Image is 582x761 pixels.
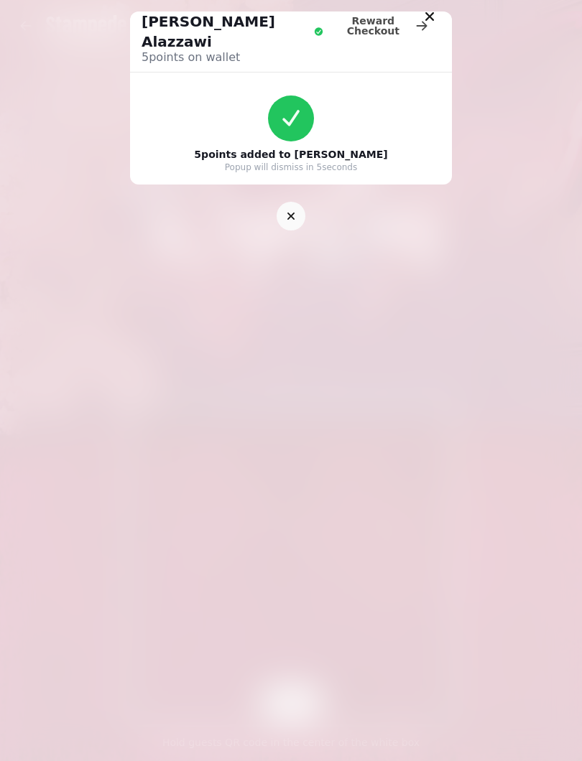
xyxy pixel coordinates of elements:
p: Popup will dismiss in 5 seconds [225,162,357,173]
p: [PERSON_NAME] Alazzawi [142,11,311,52]
span: Reward Checkout [335,16,412,36]
button: Reward Checkout [323,11,440,40]
p: 5 points added to [PERSON_NAME] [194,147,387,162]
p: 5 points on wallet [142,49,323,66]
